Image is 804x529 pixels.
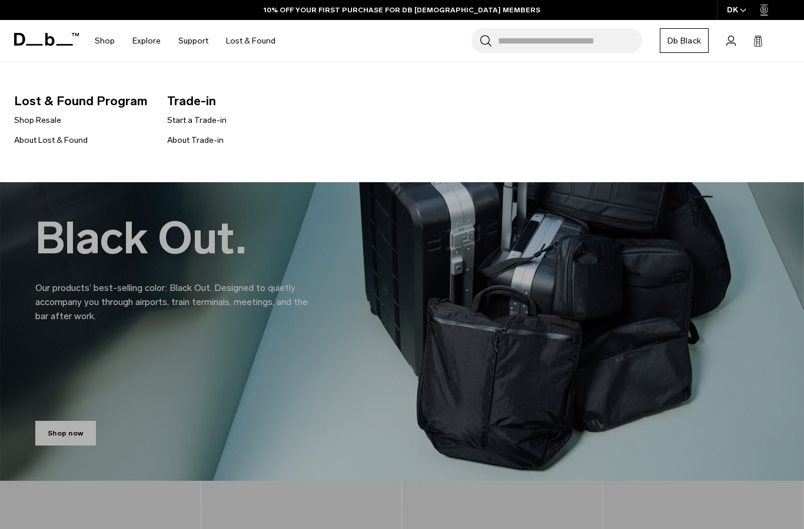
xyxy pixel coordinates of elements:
[660,28,709,53] a: Db Black
[178,20,208,62] a: Support
[14,92,148,111] span: Lost & Found Program
[167,114,227,126] a: Start a Trade-in
[86,20,284,62] nav: Main Navigation
[14,114,61,126] a: Shop Resale
[226,20,275,62] a: Lost & Found
[167,134,224,146] a: About Trade-in
[264,5,540,15] a: 10% OFF YOUR FIRST PURCHASE FOR DB [DEMOGRAPHIC_DATA] MEMBERS
[95,20,115,62] a: Shop
[132,20,161,62] a: Explore
[167,92,301,111] span: Trade-in
[14,134,88,146] a: About Lost & Found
